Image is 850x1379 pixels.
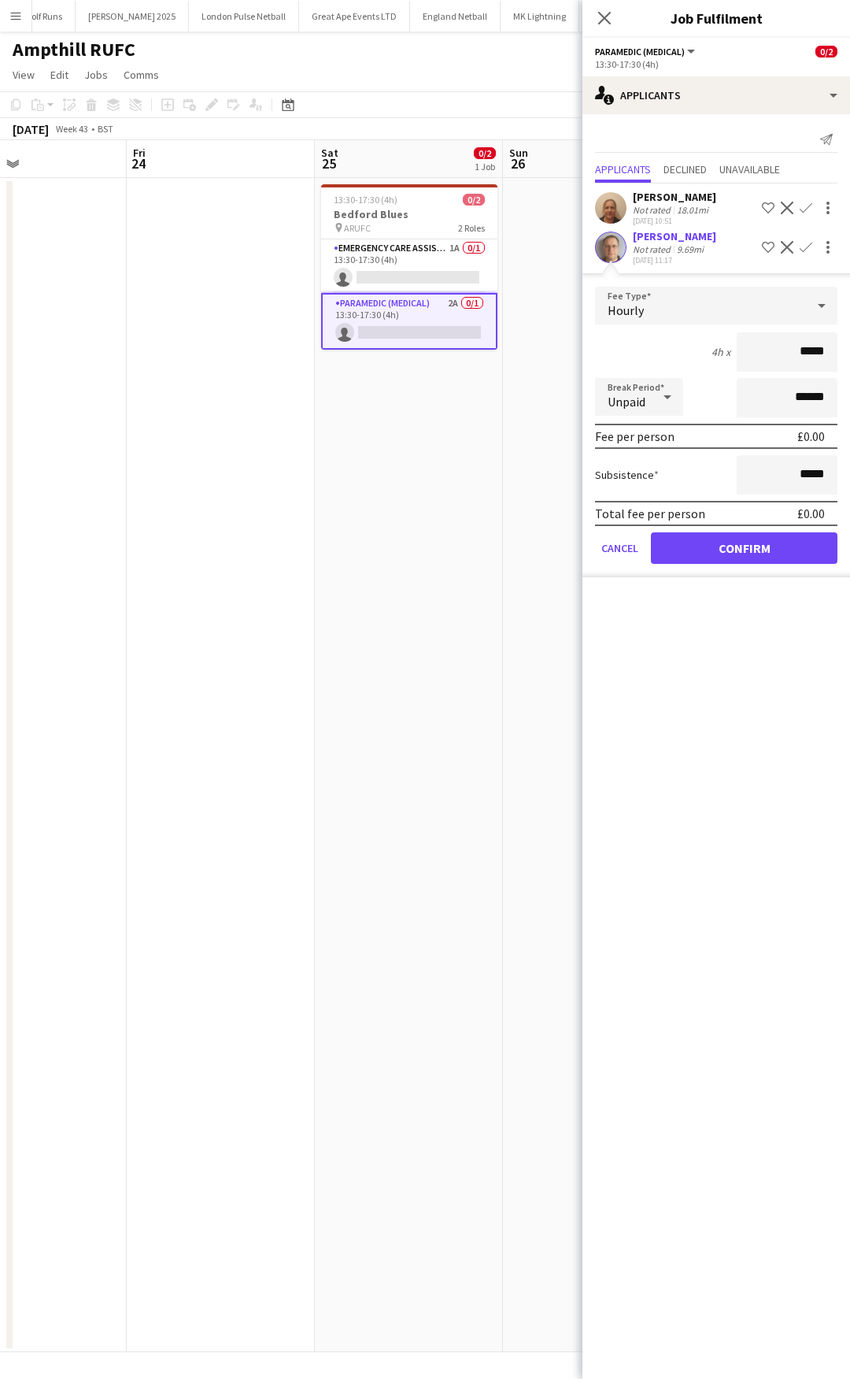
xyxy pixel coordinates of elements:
[52,123,91,135] span: Week 43
[50,68,68,82] span: Edit
[797,506,825,521] div: £0.00
[608,394,645,410] span: Unpaid
[797,428,825,444] div: £0.00
[501,1,579,32] button: MK Lightning
[117,65,165,85] a: Comms
[319,154,338,172] span: 25
[633,255,716,265] div: [DATE] 11:17
[321,184,497,350] app-job-card: 13:30-17:30 (4h)0/2Bedford Blues ARUFC2 RolesEmergency Care Assistant (Medical)1A0/113:30-17:30 (...
[475,161,495,172] div: 1 Job
[334,194,397,206] span: 13:30-17:30 (4h)
[321,239,497,293] app-card-role: Emergency Care Assistant (Medical)1A0/113:30-17:30 (4h)
[76,1,189,32] button: [PERSON_NAME] 2025
[6,65,41,85] a: View
[133,146,146,160] span: Fri
[321,207,497,221] h3: Bedford Blues
[719,164,780,175] span: Unavailable
[595,506,705,521] div: Total fee per person
[13,68,35,82] span: View
[595,46,685,57] span: Paramedic (Medical)
[595,468,659,482] label: Subsistence
[344,222,371,234] span: ARUFC
[595,58,837,70] div: 13:30-17:30 (4h)
[633,216,716,226] div: [DATE] 10:51
[651,532,837,564] button: Confirm
[595,164,651,175] span: Applicants
[711,345,730,359] div: 4h x
[595,428,674,444] div: Fee per person
[663,164,707,175] span: Declined
[595,532,645,564] button: Cancel
[463,194,485,206] span: 0/2
[595,46,697,57] button: Paramedic (Medical)
[321,293,497,350] app-card-role: Paramedic (Medical)2A0/113:30-17:30 (4h)
[582,8,850,28] h3: Job Fulfilment
[321,146,338,160] span: Sat
[12,1,76,32] button: Wolf Runs
[189,1,299,32] button: London Pulse Netball
[98,123,113,135] div: BST
[507,154,528,172] span: 26
[410,1,501,32] button: England Netball
[608,302,644,318] span: Hourly
[633,229,716,243] div: [PERSON_NAME]
[509,146,528,160] span: Sun
[299,1,410,32] button: Great Ape Events LTD
[78,65,114,85] a: Jobs
[13,38,135,61] h1: Ampthill RUFC
[674,204,711,216] div: 18.01mi
[633,190,716,204] div: [PERSON_NAME]
[815,46,837,57] span: 0/2
[674,243,707,255] div: 9.69mi
[458,222,485,234] span: 2 Roles
[579,1,676,32] button: England Athletics
[124,68,159,82] span: Comms
[582,76,850,114] div: Applicants
[131,154,146,172] span: 24
[13,121,49,137] div: [DATE]
[633,243,674,255] div: Not rated
[633,204,674,216] div: Not rated
[474,147,496,159] span: 0/2
[84,68,108,82] span: Jobs
[44,65,75,85] a: Edit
